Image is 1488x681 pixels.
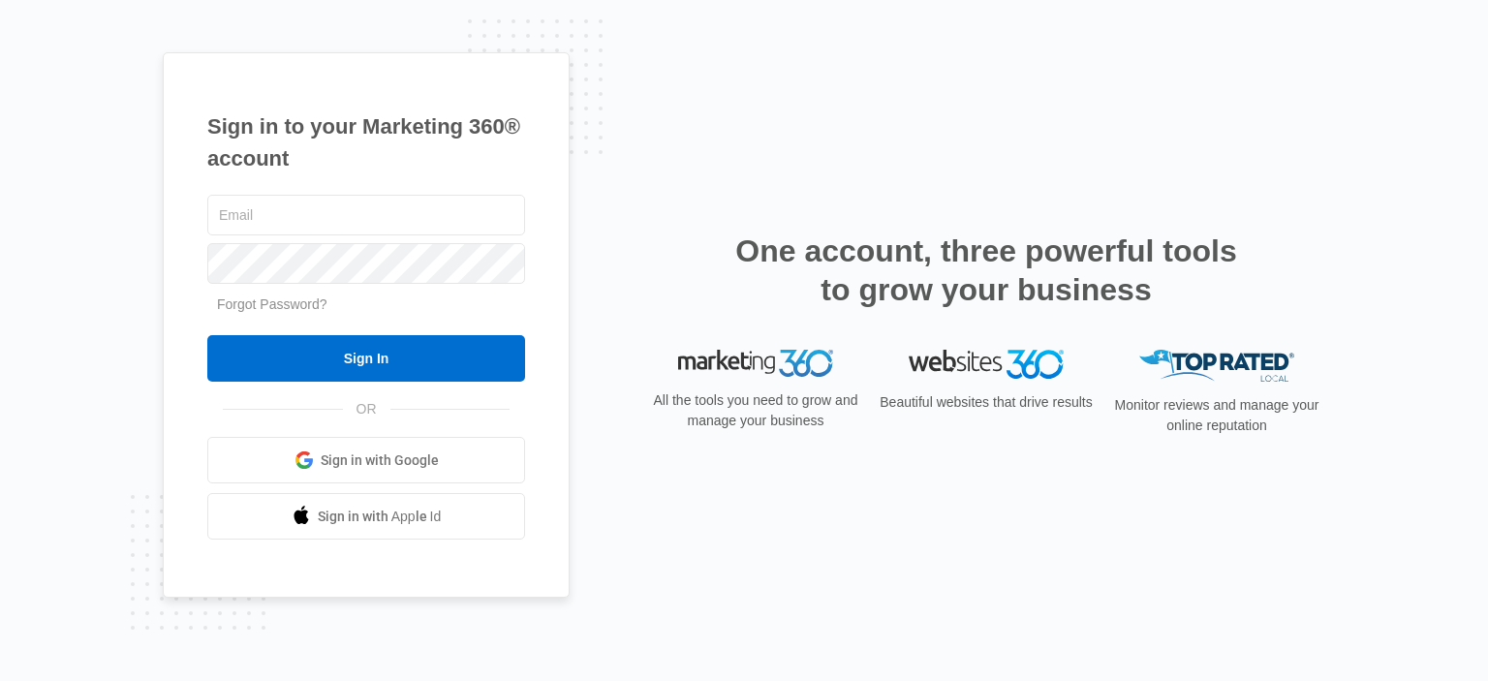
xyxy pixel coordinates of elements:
p: Monitor reviews and manage your online reputation [1108,395,1325,436]
span: OR [343,399,390,419]
img: Top Rated Local [1139,350,1294,382]
h2: One account, three powerful tools to grow your business [729,232,1243,309]
input: Sign In [207,335,525,382]
img: Websites 360 [909,350,1064,378]
h1: Sign in to your Marketing 360® account [207,110,525,174]
span: Sign in with Apple Id [318,507,442,527]
p: All the tools you need to grow and manage your business [647,390,864,431]
a: Forgot Password? [217,296,327,312]
a: Sign in with Apple Id [207,493,525,540]
p: Beautiful websites that drive results [878,392,1095,413]
a: Sign in with Google [207,437,525,483]
input: Email [207,195,525,235]
span: Sign in with Google [321,450,439,471]
img: Marketing 360 [678,350,833,377]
